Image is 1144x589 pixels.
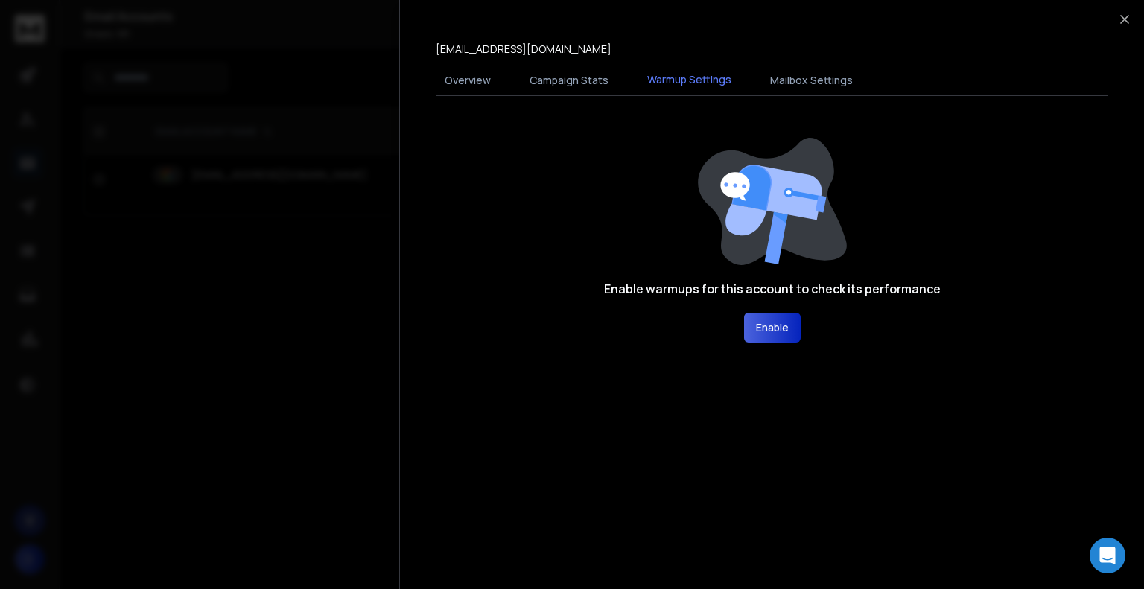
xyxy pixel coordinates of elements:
[761,64,862,97] button: Mailbox Settings
[698,138,847,265] img: image
[521,64,617,97] button: Campaign Stats
[744,313,801,343] button: Enable
[436,64,500,97] button: Overview
[1090,538,1125,573] div: Open Intercom Messenger
[638,63,740,98] button: Warmup Settings
[604,280,941,298] h1: Enable warmups for this account to check its performance
[436,42,611,57] p: [EMAIL_ADDRESS][DOMAIN_NAME]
